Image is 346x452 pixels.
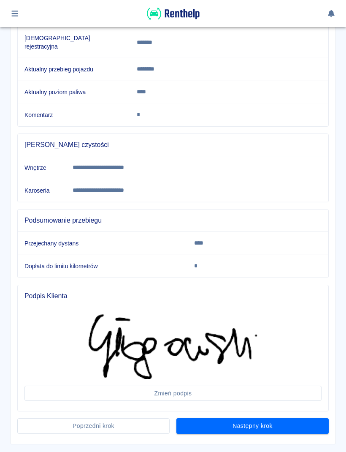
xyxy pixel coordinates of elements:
[24,111,123,119] h6: Komentarz
[24,239,181,248] h6: Przejechany dystans
[17,418,170,434] button: Poprzedni krok
[24,216,322,225] span: Podsumowanie przebiegu
[89,314,257,379] img: Podpis
[24,262,181,270] h6: Dopłata do limitu kilometrów
[147,15,200,22] a: Renthelp logo
[24,88,123,96] h6: Aktualny poziom paliwa
[24,163,59,172] h6: Wnętrze
[24,34,123,51] h6: [DEMOGRAPHIC_DATA] rejestracyjna
[176,418,329,434] button: Następny krok
[24,141,322,149] span: [PERSON_NAME] czystości
[24,65,123,74] h6: Aktualny przebieg pojazdu
[147,7,200,21] img: Renthelp logo
[24,386,322,401] button: Zmień podpis
[24,292,322,300] span: Podpis Klienta
[24,186,59,195] h6: Karoseria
